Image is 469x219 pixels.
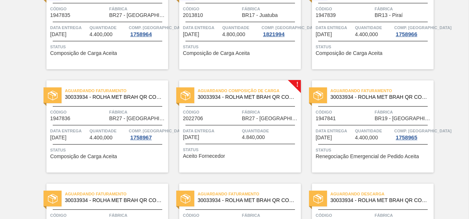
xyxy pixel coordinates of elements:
[35,80,168,173] a: statusAguardando Faturamento30033934 - ROLHA MET BRAH QR CODE 021CX105Código1947836FábricaBR27 - ...
[129,31,153,37] div: 1758964
[355,127,393,135] span: Quantidade
[355,32,378,37] span: 4.400,000
[198,94,295,100] span: 30033934 - ROLHA MET BRAH QR CODE 021CX105
[330,87,434,94] span: Aguardando Faturamento
[50,51,117,56] span: Composição de Carga Aceita
[183,43,299,51] span: Status
[129,24,186,31] span: Comp. Carga
[316,127,353,135] span: Data entrega
[183,5,240,13] span: Código
[109,108,166,116] span: Fábrica
[394,127,432,140] a: Comp. [GEOGRAPHIC_DATA]1758965
[313,194,323,204] img: status
[50,13,70,18] span: 1947835
[50,127,88,135] span: Data entrega
[242,108,299,116] span: Fábrica
[375,13,403,18] span: BR13 - Piraí
[65,87,168,94] span: Aguardando Faturamento
[183,212,240,219] span: Código
[316,13,336,18] span: 1947839
[50,43,166,51] span: Status
[65,94,162,100] span: 30033934 - ROLHA MET BRAH QR CODE 021CX105
[394,127,451,135] span: Comp. Carga
[301,80,434,173] a: statusAguardando Faturamento30033934 - ROLHA MET BRAH QR CODE 021CX105Código1947841FábricaBR19 - ...
[90,24,127,31] span: Quantidade
[316,108,373,116] span: Código
[183,146,299,153] span: Status
[109,212,166,219] span: Fábrica
[129,135,153,140] div: 1758967
[50,135,66,140] span: 08/09/2025
[198,198,295,203] span: 30033934 - ROLHA MET BRAH QR CODE 021CX105
[198,190,301,198] span: Aguardando Faturamento
[50,146,166,154] span: Status
[316,5,373,13] span: Código
[375,212,432,219] span: Fábrica
[168,80,301,173] a: !statusAguardando Composição de Carga30033934 - ROLHA MET BRAH QR CODE 021CX105Código2022706Fábri...
[183,24,220,31] span: Data entrega
[375,5,432,13] span: Fábrica
[242,5,299,13] span: Fábrica
[50,32,66,37] span: 01/09/2025
[394,24,451,31] span: Comp. Carga
[50,108,107,116] span: Código
[394,135,418,140] div: 1758965
[50,24,88,31] span: Data entrega
[90,32,112,37] span: 4.400,000
[330,190,434,198] span: Aguardando Descarga
[181,91,190,100] img: status
[375,108,432,116] span: Fábrica
[242,116,299,121] span: BR27 - Nova Minas
[316,24,353,31] span: Data entrega
[261,31,286,37] div: 1821994
[375,116,432,121] span: BR19 - Nova Rio
[242,127,299,135] span: Quantidade
[50,5,107,13] span: Código
[261,24,299,37] a: Comp. [GEOGRAPHIC_DATA]1821994
[183,127,240,135] span: Data entrega
[109,13,166,18] span: BR27 - Nova Minas
[394,24,432,37] a: Comp. [GEOGRAPHIC_DATA]1758966
[90,135,112,140] span: 4.400,000
[330,198,428,203] span: 30033934 - ROLHA MET BRAH QR CODE 021CX105
[316,32,332,37] span: 08/09/2025
[109,116,166,121] span: BR27 - Nova Minas
[316,154,419,159] span: Renegociação Emergencial de Pedido Aceita
[129,127,166,140] a: Comp. [GEOGRAPHIC_DATA]1758967
[109,5,166,13] span: Fábrica
[261,24,319,31] span: Comp. Carga
[355,24,393,31] span: Quantidade
[183,108,240,116] span: Código
[183,13,203,18] span: 2013810
[48,91,58,100] img: status
[394,31,418,37] div: 1758966
[183,153,225,159] span: Aceito Fornecedor
[222,32,245,37] span: 4.800,000
[316,146,432,154] span: Status
[50,212,107,219] span: Código
[183,32,199,37] span: 04/09/2025
[330,94,428,100] span: 30033934 - ROLHA MET BRAH QR CODE 021CX105
[313,91,323,100] img: status
[183,135,199,140] span: 08/09/2025
[222,24,260,31] span: Quantidade
[242,212,299,219] span: Fábrica
[242,13,278,18] span: BR17 - Juatuba
[48,194,58,204] img: status
[198,87,301,94] span: Aguardando Composição de Carga
[129,127,186,135] span: Comp. Carga
[316,51,382,56] span: Composição de Carga Aceita
[90,127,127,135] span: Quantidade
[183,51,250,56] span: Composição de Carga Aceita
[316,116,336,121] span: 1947841
[129,24,166,37] a: Comp. [GEOGRAPHIC_DATA]1758964
[50,154,117,159] span: Composição de Carga Aceita
[316,135,332,140] span: 12/09/2025
[183,116,203,121] span: 2022706
[242,135,265,140] span: 4.840,000
[316,212,373,219] span: Código
[355,135,378,140] span: 4.400,000
[181,194,190,204] img: status
[65,198,162,203] span: 30033934 - ROLHA MET BRAH QR CODE 021CX105
[65,190,168,198] span: Aguardando Faturamento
